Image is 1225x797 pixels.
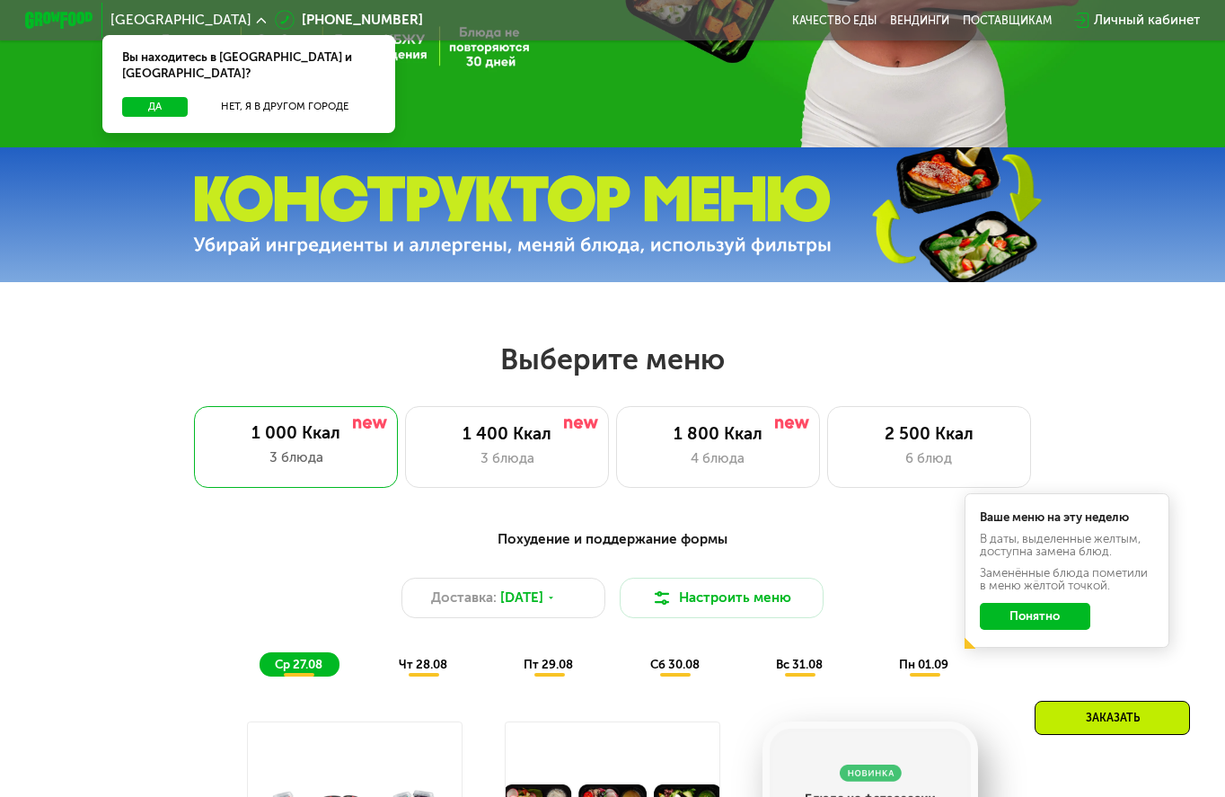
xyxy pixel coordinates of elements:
button: Понятно [980,603,1089,630]
h2: Выберите меню [55,341,1171,377]
a: Качество еды [792,13,877,27]
div: 3 блюда [423,448,591,469]
span: пт 29.08 [524,658,573,671]
button: Да [122,97,188,118]
span: ср 27.08 [275,658,322,671]
span: [DATE] [500,588,543,608]
div: 4 блюда [634,448,802,469]
span: чт 28.08 [399,658,447,671]
div: Вы находитесь в [GEOGRAPHIC_DATA] и [GEOGRAPHIC_DATA]? [102,35,395,96]
div: 1 400 Ккал [423,424,591,445]
div: поставщикам [963,13,1052,27]
div: Похудение и поддержание формы [109,529,1116,551]
div: 1 800 Ккал [634,424,802,445]
div: Личный кабинет [1094,10,1200,31]
span: пн 01.09 [899,658,948,671]
div: Заказать [1035,701,1190,735]
div: 6 блюд [845,448,1013,469]
div: В даты, выделенные желтым, доступна замена блюд. [980,533,1153,557]
div: 3 блюда [211,447,381,468]
div: 2 500 Ккал [845,424,1013,445]
span: вс 31.08 [776,658,823,671]
button: Настроить меню [620,578,824,618]
div: 1 000 Ккал [211,423,381,444]
a: [PHONE_NUMBER] [275,10,423,31]
a: Вендинги [890,13,949,27]
div: Ваше меню на эту неделю [980,511,1153,523]
button: Нет, я в другом городе [195,97,375,118]
span: [GEOGRAPHIC_DATA] [110,13,251,27]
span: Доставка: [431,588,497,608]
div: Заменённые блюда пометили в меню жёлтой точкой. [980,567,1153,591]
span: сб 30.08 [650,658,700,671]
